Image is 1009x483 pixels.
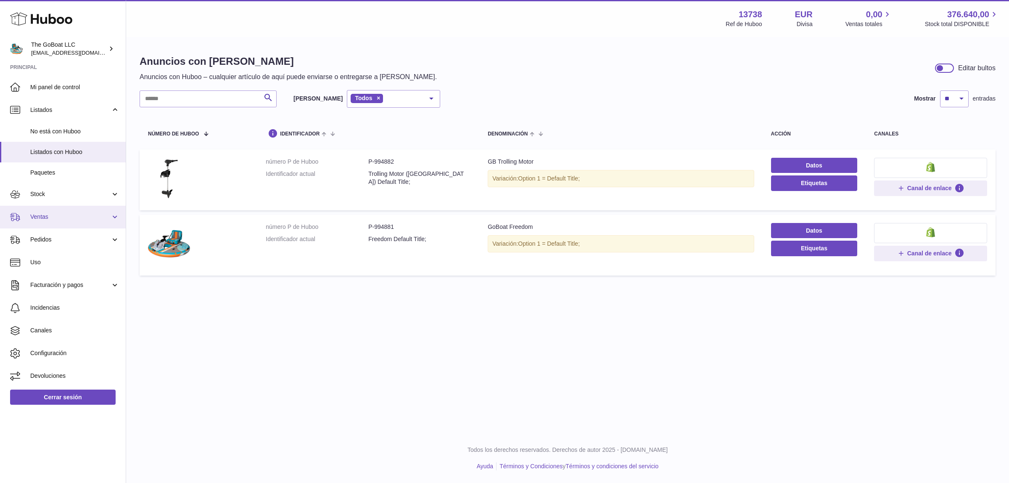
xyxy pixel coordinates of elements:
p: Anuncios con Huboo – cualquier artículo de aquí puede enviarse o entregarse a [PERSON_NAME]. [140,72,437,82]
img: GoBoat Freedom [148,223,190,265]
span: [EMAIL_ADDRESS][DOMAIN_NAME] [31,49,124,56]
span: Listados con Huboo [30,148,119,156]
strong: EUR [795,9,813,20]
span: Facturación y pagos [30,281,111,289]
span: Listados [30,106,111,114]
span: Mi panel de control [30,83,119,91]
label: Mostrar [914,95,935,103]
a: Términos y condiciones del servicio [565,463,658,470]
span: denominación [488,131,528,137]
a: Cerrar sesión [10,390,116,405]
div: GoBoat Freedom [488,223,754,231]
dd: P-994882 [368,158,471,166]
a: Datos [771,223,858,238]
button: Etiquetas [771,241,858,256]
dt: Identificador actual [266,235,368,243]
span: Canal de enlace [907,184,952,192]
span: Incidencias [30,304,119,312]
img: shopify-small.png [926,162,935,172]
div: canales [874,131,987,137]
span: entradas [973,95,996,103]
button: Canal de enlace [874,180,987,196]
button: Etiquetas [771,175,858,191]
dd: Trolling Motor ([GEOGRAPHIC_DATA]) Default Title; [368,170,471,186]
dd: P-994881 [368,223,471,231]
span: Todos [355,95,372,101]
span: Canales [30,326,119,334]
a: 376.640,00 Stock total DISPONIBLE [925,9,999,28]
label: [PERSON_NAME] [293,95,343,103]
span: Stock total DISPONIBLE [925,20,999,28]
div: The GoBoat LLC [31,41,107,57]
div: Editar bultos [958,64,996,73]
span: identificador [280,131,320,137]
a: Datos [771,158,858,173]
span: Paquetes [30,169,119,177]
dd: Freedom Default Title; [368,235,471,243]
span: Stock [30,190,111,198]
button: Canal de enlace [874,246,987,261]
span: Pedidos [30,236,111,244]
a: Términos y Condiciones [499,463,563,470]
li: y [497,462,658,470]
span: 376.640,00 [947,9,989,20]
img: GB Trolling Motor [148,158,190,200]
span: número de Huboo [148,131,199,137]
div: Variación: [488,170,754,187]
div: GB Trolling Motor [488,158,754,166]
a: 0,00 Ventas totales [845,9,892,28]
img: shopify-small.png [926,227,935,237]
p: Todos los derechos reservados. Derechos de autor 2025 - [DOMAIN_NAME] [133,446,1002,454]
span: Option 1 = Default Title; [518,175,580,182]
dt: Identificador actual [266,170,368,186]
span: 0,00 [866,9,882,20]
span: Devoluciones [30,372,119,380]
div: Ref de Huboo [726,20,762,28]
div: Variación: [488,235,754,252]
dt: número P de Huboo [266,158,368,166]
a: Ayuda [477,463,493,470]
span: Ventas [30,213,111,221]
span: Uso [30,258,119,266]
span: Option 1 = Default Title; [518,240,580,247]
dt: número P de Huboo [266,223,368,231]
img: internalAdmin-13738@internal.huboo.com [10,42,23,55]
div: Divisa [797,20,813,28]
span: Canal de enlace [907,249,952,257]
span: No está con Huboo [30,127,119,135]
div: acción [771,131,858,137]
span: Ventas totales [845,20,892,28]
span: Configuración [30,349,119,357]
strong: 13738 [739,9,762,20]
h1: Anuncios con [PERSON_NAME] [140,55,437,68]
